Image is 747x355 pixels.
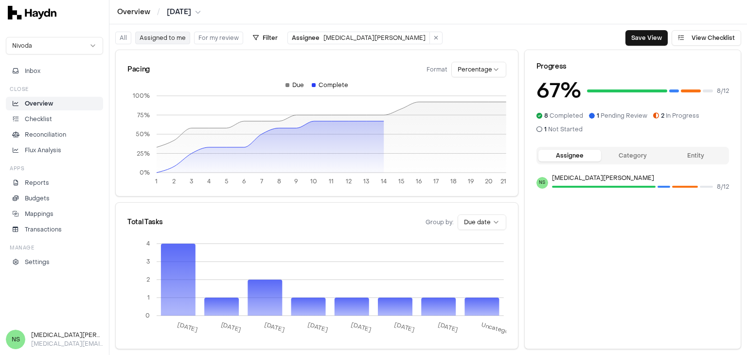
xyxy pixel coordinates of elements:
tspan: 16 [416,177,422,185]
div: Due [285,81,304,89]
h3: Manage [10,244,34,251]
tspan: 6 [242,177,246,185]
tspan: 75% [137,111,150,119]
tspan: 19 [468,177,474,185]
button: View Checklist [672,30,741,46]
p: [MEDICAL_DATA][EMAIL_ADDRESS][DOMAIN_NAME] [31,339,103,348]
a: Flux Analysis [6,143,103,157]
button: Inbox [6,64,103,78]
h3: Apps [10,165,24,172]
button: [DATE] [167,7,201,17]
span: Assignee [292,34,320,42]
div: Total Tasks [127,217,162,227]
p: Reports [25,178,49,187]
a: Reconciliation [6,128,103,142]
a: Budgets [6,192,103,205]
tspan: [DATE] [307,321,329,334]
p: Overview [25,99,53,108]
tspan: 3 [190,177,193,185]
tspan: 0% [140,169,150,177]
tspan: 7 [260,177,263,185]
span: Completed [544,112,583,120]
tspan: [DATE] [220,321,242,334]
tspan: 3 [146,258,150,266]
span: In Progress [661,112,699,120]
tspan: 8 [277,177,281,185]
tspan: 2 [146,276,150,284]
button: Category [601,150,664,161]
tspan: 20 [485,177,493,185]
span: 8 / 12 [717,183,729,191]
button: Save View [625,30,668,46]
p: Budgets [25,194,50,203]
span: 8 [544,112,548,120]
tspan: 50% [136,130,150,138]
tspan: 5 [225,177,229,185]
tspan: [DATE] [393,321,415,334]
button: Entity [664,150,727,161]
span: Group by: [426,218,454,226]
a: Overview [6,97,103,110]
tspan: 12 [346,177,352,185]
tspan: 4 [207,177,211,185]
p: Settings [25,258,50,266]
p: Reconciliation [25,130,66,139]
a: Mappings [6,207,103,221]
button: All [115,32,131,44]
span: / [155,7,162,17]
button: Assignee [538,150,601,161]
button: Assignee[MEDICAL_DATA][PERSON_NAME] [288,32,430,44]
button: Filter [247,30,284,46]
span: NS [6,330,25,349]
tspan: [DATE] [437,321,459,334]
span: Format [427,66,447,73]
tspan: 4 [146,240,150,248]
span: [DATE] [167,7,191,17]
span: Inbox [25,67,40,75]
tspan: 0 [145,312,150,319]
p: Checklist [25,115,52,124]
span: 1 [597,112,599,120]
tspan: 11 [329,177,334,185]
button: For my review [194,32,243,44]
p: Flux Analysis [25,146,61,155]
tspan: 10 [310,177,317,185]
span: 2 [661,112,664,120]
tspan: 100% [133,92,150,100]
img: svg+xml,%3c [8,6,56,19]
div: Progress [536,62,729,71]
tspan: 9 [294,177,298,185]
tspan: 1 [147,294,150,302]
p: Mappings [25,210,53,218]
tspan: 25% [137,150,150,158]
tspan: 18 [450,177,457,185]
a: Transactions [6,223,103,236]
span: 8 / 12 [717,87,729,95]
span: 1 [544,125,547,133]
h3: Close [10,86,29,93]
div: Complete [312,81,348,89]
tspan: 21 [500,177,506,185]
a: Reports [6,176,103,190]
tspan: 2 [172,177,176,185]
span: Not Started [544,125,583,133]
tspan: Uncategorized [480,321,524,339]
a: Settings [6,255,103,269]
tspan: [DATE] [264,321,285,334]
h3: 67 % [536,75,581,106]
p: [MEDICAL_DATA][PERSON_NAME] [552,174,729,182]
button: Assigned to me [135,32,190,44]
tspan: [DATE] [177,321,198,334]
tspan: 17 [433,177,439,185]
a: Checklist [6,112,103,126]
tspan: 13 [363,177,369,185]
tspan: 1 [155,177,158,185]
span: NS [536,177,548,189]
p: Transactions [25,225,62,234]
h3: [MEDICAL_DATA][PERSON_NAME] [31,331,103,339]
nav: breadcrumb [117,7,201,17]
tspan: 14 [381,177,387,185]
tspan: 15 [398,177,405,185]
tspan: [DATE] [350,321,372,334]
div: Pacing [127,65,150,74]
